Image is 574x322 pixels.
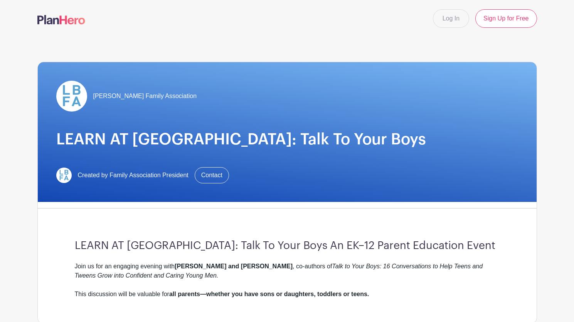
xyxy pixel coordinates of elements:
img: LBFArev.png [56,81,87,112]
span: Created by Family Association President [78,171,189,180]
strong: all parents—whether you have sons or daughters, toddlers or teens. [169,291,369,297]
img: logo-507f7623f17ff9eddc593b1ce0a138ce2505c220e1c5a4e2b4648c50719b7d32.svg [37,15,85,24]
a: Log In [433,9,469,28]
div: This discussion will be valuable for [75,290,500,299]
div: Join us for an engaging evening with , co-authors of [75,262,500,290]
a: Sign Up for Free [475,9,537,28]
span: [PERSON_NAME] Family Association [93,92,197,101]
a: Contact [195,167,229,183]
h1: LEARN AT [GEOGRAPHIC_DATA]: Talk To Your Boys [56,130,518,149]
img: LBFArev.png [56,168,72,183]
h3: LEARN AT [GEOGRAPHIC_DATA]: Talk To Your Boys An EK–12 Parent Education Event [75,239,500,253]
strong: [PERSON_NAME] and [PERSON_NAME] [175,263,293,269]
em: Talk to Your Boys: 16 Conversations to Help Teens and Tweens Grow into Confident and Caring Young... [75,263,483,279]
